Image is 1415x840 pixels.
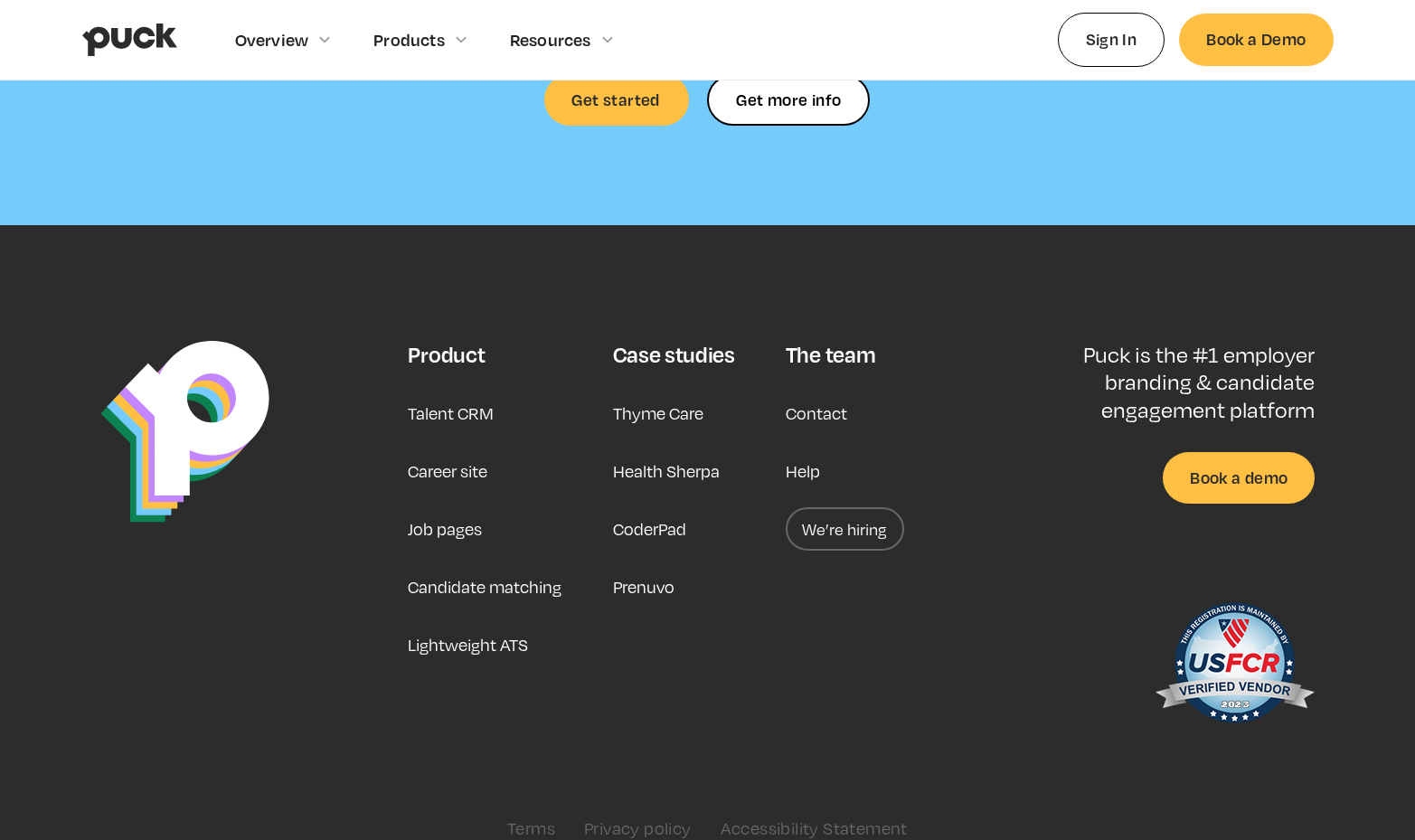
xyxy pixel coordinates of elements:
[510,30,591,50] div: Resources
[613,392,703,435] a: Thyme Care
[408,449,487,493] a: Career site
[613,507,686,551] a: CoderPad
[100,341,269,523] img: Puck Logo
[544,74,689,126] a: Get started
[786,341,875,368] div: The team
[507,818,555,838] a: Terms
[235,30,309,50] div: Overview
[613,341,735,368] div: Case studies
[786,392,847,435] a: Contact
[707,74,870,126] a: Get more info
[408,341,485,368] div: Product
[408,507,482,551] a: Job pages
[408,565,561,609] a: Candidate matching
[408,623,528,666] a: Lightweight ATS
[1024,341,1315,423] p: Puck is the #1 employer branding & candidate engagement platform
[707,74,870,126] form: Ready to find your people
[584,818,692,838] a: Privacy policy
[1163,452,1315,504] a: Book a demo
[786,507,904,551] a: We’re hiring
[1058,13,1165,66] a: Sign In
[613,565,674,609] a: Prenuvo
[1179,14,1333,65] a: Book a Demo
[613,449,720,493] a: Health Sherpa
[1154,594,1315,739] img: US Federal Contractor Registration System for Award Management Verified Vendor Seal
[408,392,494,435] a: Talent CRM
[786,449,820,493] a: Help
[373,30,445,50] div: Products
[721,818,908,838] a: Accessibility Statement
